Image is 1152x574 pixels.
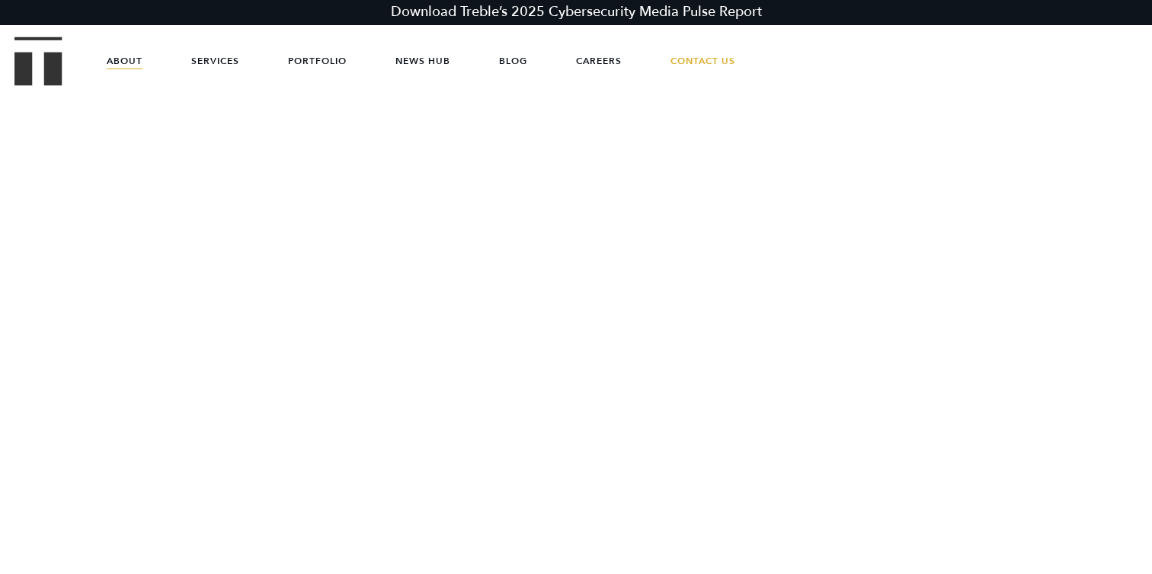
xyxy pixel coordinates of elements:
a: Contact Us [670,38,735,84]
a: About [107,38,142,84]
a: Careers [576,38,622,84]
img: Treble logo [14,37,62,85]
a: Treble Homepage [15,38,61,85]
a: News Hub [395,38,450,84]
a: Portfolio [288,38,347,84]
a: Services [191,38,239,84]
a: Blog [499,38,527,84]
